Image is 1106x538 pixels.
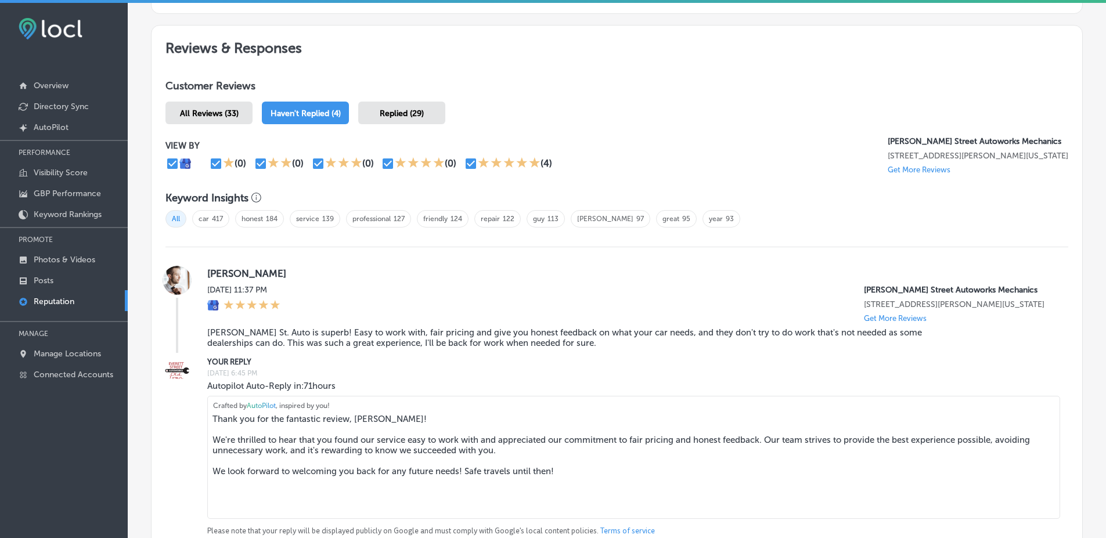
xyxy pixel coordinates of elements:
label: [DATE] 11:37 PM [207,285,280,295]
span: Haven't Replied (4) [271,109,341,118]
span: All Reviews (33) [180,109,239,118]
span: Crafted by , inspired by you! [213,402,330,410]
div: 5 Stars [224,299,280,312]
a: 113 [547,215,559,223]
img: Image [163,356,192,385]
label: [PERSON_NAME] [207,268,1050,279]
a: professional [352,215,391,223]
span: AutoPilot [247,402,276,410]
div: 3 Stars [325,157,362,171]
a: [PERSON_NAME] [577,215,633,223]
p: Please note that your reply will be displayed publicly on Google and must comply with Google's lo... [207,526,1050,536]
h3: Keyword Insights [165,192,248,204]
p: Everett Street Autoworks Mechanics [888,136,1068,146]
p: Visibility Score [34,168,88,178]
a: guy [533,215,545,223]
a: 122 [503,215,514,223]
img: fda3e92497d09a02dc62c9cd864e3231.png [19,18,82,39]
a: car [199,215,209,223]
label: [DATE] 6:45 PM [207,369,1050,377]
span: All [165,210,186,228]
h1: Customer Reviews [165,80,1068,97]
p: Get More Reviews [864,314,927,323]
div: (0) [235,158,246,169]
a: 184 [266,215,278,223]
p: AutoPilot [34,122,69,132]
div: 4 Stars [395,157,445,171]
div: (0) [362,158,374,169]
p: GBP Performance [34,189,101,198]
a: year [709,215,723,223]
p: Keyword Rankings [34,210,102,219]
a: 124 [451,215,462,223]
span: Replied (29) [380,109,424,118]
div: 5 Stars [478,157,541,171]
div: 1 Star [223,157,235,171]
div: 2 Stars [268,157,292,171]
a: 127 [394,215,405,223]
label: YOUR REPLY [207,358,1050,366]
a: friendly [423,215,448,223]
div: (0) [292,158,304,169]
p: Get More Reviews [888,165,950,174]
blockquote: [PERSON_NAME] St. Auto is superb! Easy to work with, fair pricing and give you honest feedback on... [207,327,926,348]
a: 417 [212,215,223,223]
a: 95 [682,215,690,223]
a: 97 [636,215,644,223]
a: honest [242,215,263,223]
h2: Reviews & Responses [152,26,1082,66]
a: Terms of service [600,526,655,536]
p: Manage Locations [34,349,101,359]
p: Reputation [34,297,74,306]
textarea: Thank you for the fantastic review, [PERSON_NAME]! We're thrilled to hear that you found our serv... [207,396,1060,519]
a: 139 [322,215,334,223]
p: Posts [34,276,53,286]
div: (0) [445,158,456,169]
a: service [296,215,319,223]
span: Autopilot Auto-Reply in: 71 hours [207,381,336,391]
p: VIEW BY [165,140,888,151]
p: 509 Northwest Everett Street [864,299,1050,309]
p: Everett Street Autoworks Mechanics [864,285,1050,295]
a: great [662,215,679,223]
p: Connected Accounts [34,370,113,380]
p: 509 Northwest Everett Street Portland, Oregon 97209, US [888,151,1068,161]
a: repair [481,215,500,223]
p: Overview [34,81,69,91]
a: 93 [726,215,734,223]
div: (4) [541,158,552,169]
p: Photos & Videos [34,255,95,265]
p: Directory Sync [34,102,89,111]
